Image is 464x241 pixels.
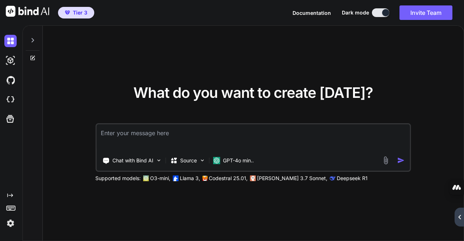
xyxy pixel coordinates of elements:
[199,157,205,163] img: Pick Models
[73,9,87,16] span: Tier 3
[95,175,141,182] p: Supported models:
[330,175,335,181] img: claude
[257,175,327,182] p: [PERSON_NAME] 3.7 Sonnet,
[4,54,17,67] img: darkAi-studio
[250,175,256,181] img: claude
[209,175,248,182] p: Codestral 25.01,
[65,11,70,15] img: premium
[223,157,254,164] p: GPT-4o min..
[293,9,331,17] button: Documentation
[337,175,368,182] p: Deepseek R1
[4,217,17,229] img: settings
[399,5,452,20] button: Invite Team
[382,156,390,165] img: attachment
[112,157,153,164] p: Chat with Bind AI
[180,175,200,182] p: Llama 3,
[173,175,178,181] img: Llama2
[4,74,17,86] img: githubDark
[6,6,49,17] img: Bind AI
[150,175,170,182] p: O3-mini,
[293,10,331,16] span: Documentation
[180,157,197,164] p: Source
[4,94,17,106] img: cloudideIcon
[397,157,405,164] img: icon
[58,7,94,18] button: premiumTier 3
[133,84,373,101] span: What do you want to create [DATE]?
[202,176,207,181] img: Mistral-AI
[342,9,369,16] span: Dark mode
[4,35,17,47] img: darkChat
[156,157,162,163] img: Pick Tools
[213,157,220,164] img: GPT-4o mini
[143,175,149,181] img: GPT-4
